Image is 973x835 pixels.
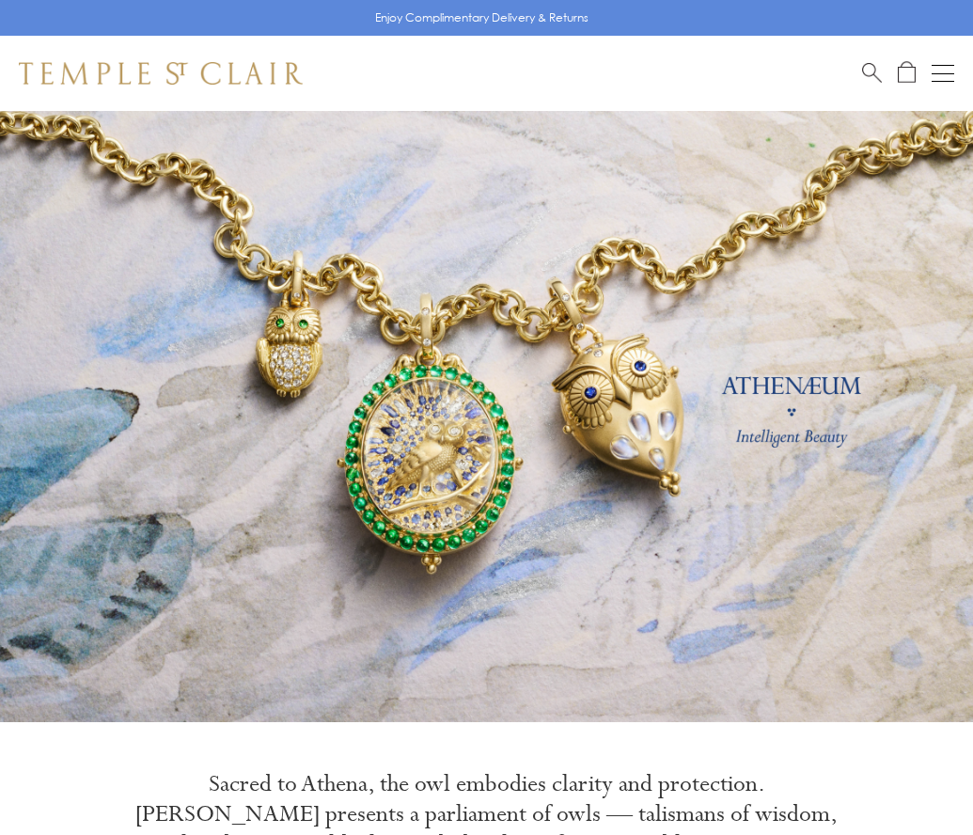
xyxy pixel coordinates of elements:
a: Open Shopping Bag [898,61,916,85]
img: Temple St. Clair [19,62,303,85]
button: Open navigation [932,62,954,85]
a: Search [862,61,882,85]
p: Enjoy Complimentary Delivery & Returns [375,8,589,27]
